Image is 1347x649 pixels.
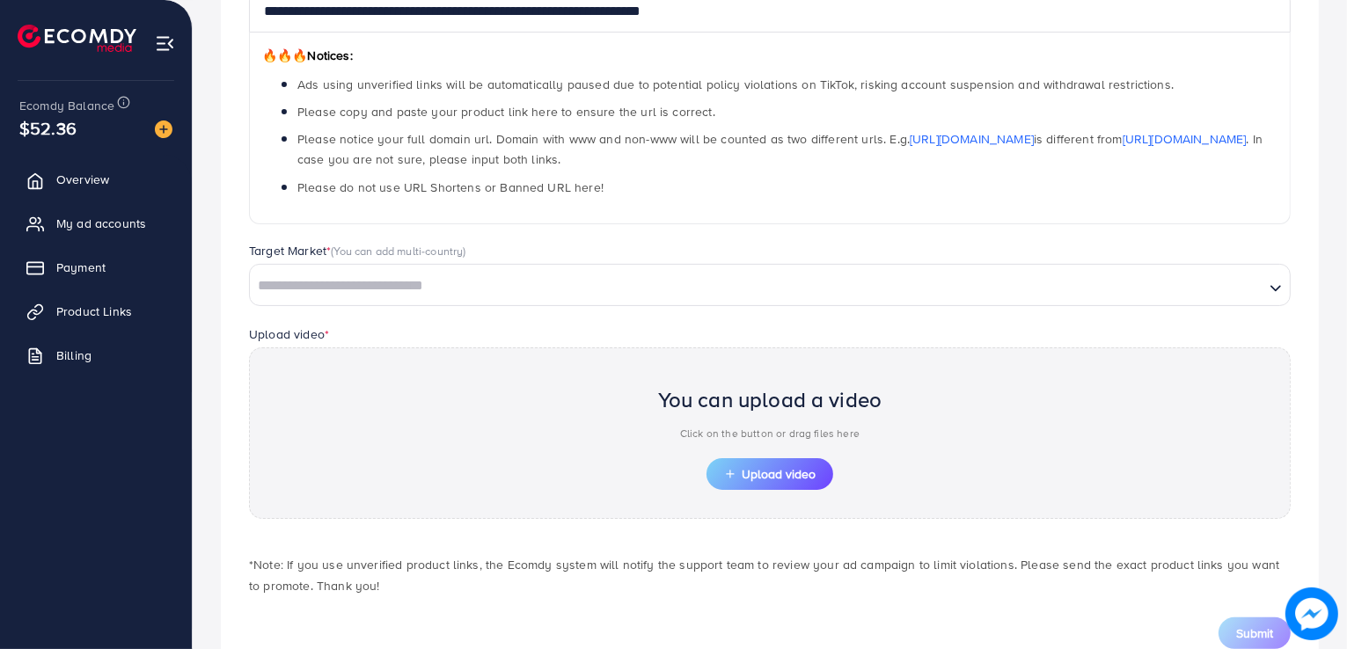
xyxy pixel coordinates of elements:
[18,25,136,52] img: logo
[297,179,604,196] span: Please do not use URL Shortens or Banned URL here!
[1285,587,1338,640] img: image
[56,215,146,232] span: My ad accounts
[155,33,175,54] img: menu
[910,130,1034,148] a: [URL][DOMAIN_NAME]
[56,346,92,364] span: Billing
[331,243,465,259] span: (You can add multi-country)
[13,338,179,373] a: Billing
[262,47,307,64] span: 🔥🔥🔥
[155,120,172,138] img: image
[658,387,882,412] h2: You can upload a video
[249,264,1291,306] div: Search for option
[252,273,1263,300] input: Search for option
[1219,617,1291,649] button: Submit
[249,242,466,259] label: Target Market
[56,171,109,188] span: Overview
[56,259,106,276] span: Payment
[19,115,77,141] span: $52.36
[262,47,353,64] span: Notices:
[249,554,1291,596] p: *Note: If you use unverified product links, the Ecomdy system will notify the support team to rev...
[13,250,179,285] a: Payment
[249,325,329,343] label: Upload video
[19,97,114,114] span: Ecomdy Balance
[706,458,833,490] button: Upload video
[13,294,179,329] a: Product Links
[297,76,1174,93] span: Ads using unverified links will be automatically paused due to potential policy violations on Tik...
[13,162,179,197] a: Overview
[297,103,715,120] span: Please copy and paste your product link here to ensure the url is correct.
[13,206,179,241] a: My ad accounts
[724,468,816,480] span: Upload video
[1123,130,1247,148] a: [URL][DOMAIN_NAME]
[56,303,132,320] span: Product Links
[1236,624,1273,642] span: Submit
[658,423,882,444] p: Click on the button or drag files here
[297,130,1263,168] span: Please notice your full domain url. Domain with www and non-www will be counted as two different ...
